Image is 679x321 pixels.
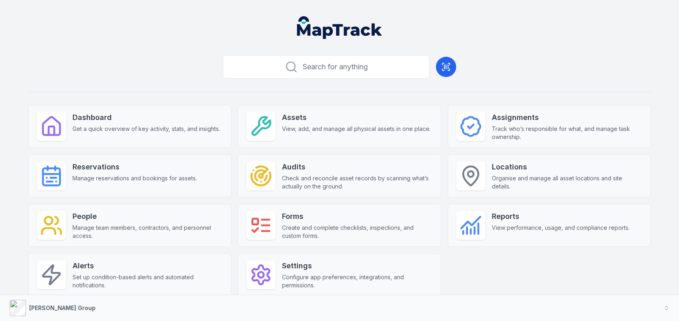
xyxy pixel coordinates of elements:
[28,204,231,247] a: PeopleManage team members, contractors, and personnel access.
[448,105,651,148] a: AssignmentsTrack who’s responsible for what, and manage task ownership.
[492,211,630,222] strong: Reports
[223,55,429,79] button: Search for anything
[448,154,651,197] a: LocationsOrganise and manage all asset locations and site details.
[303,61,368,73] span: Search for anything
[73,161,197,173] strong: Reservations
[29,304,96,311] strong: [PERSON_NAME] Group
[238,204,441,247] a: FormsCreate and complete checklists, inspections, and custom forms.
[28,105,231,148] a: DashboardGet a quick overview of key activity, stats, and insights.
[492,161,642,173] strong: Locations
[282,112,431,123] strong: Assets
[28,154,231,197] a: ReservationsManage reservations and bookings for assets.
[238,154,441,197] a: AuditsCheck and reconcile asset records by scanning what’s actually on the ground.
[492,125,642,141] span: Track who’s responsible for what, and manage task ownership.
[282,224,432,240] span: Create and complete checklists, inspections, and custom forms.
[448,204,651,247] a: ReportsView performance, usage, and compliance reports.
[282,273,432,289] span: Configure app preferences, integrations, and permissions.
[282,125,431,133] span: View, add, and manage all physical assets in one place.
[73,211,223,222] strong: People
[284,16,395,39] nav: Global
[492,112,642,123] strong: Assignments
[28,253,231,296] a: AlertsSet up condition-based alerts and automated notifications.
[282,161,432,173] strong: Audits
[73,224,223,240] span: Manage team members, contractors, and personnel access.
[73,273,223,289] span: Set up condition-based alerts and automated notifications.
[73,125,220,133] span: Get a quick overview of key activity, stats, and insights.
[492,224,630,232] span: View performance, usage, and compliance reports.
[73,112,220,123] strong: Dashboard
[73,174,197,182] span: Manage reservations and bookings for assets.
[282,174,432,190] span: Check and reconcile asset records by scanning what’s actually on the ground.
[238,105,441,148] a: AssetsView, add, and manage all physical assets in one place.
[282,260,432,272] strong: Settings
[73,260,223,272] strong: Alerts
[282,211,432,222] strong: Forms
[492,174,642,190] span: Organise and manage all asset locations and site details.
[238,253,441,296] a: SettingsConfigure app preferences, integrations, and permissions.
